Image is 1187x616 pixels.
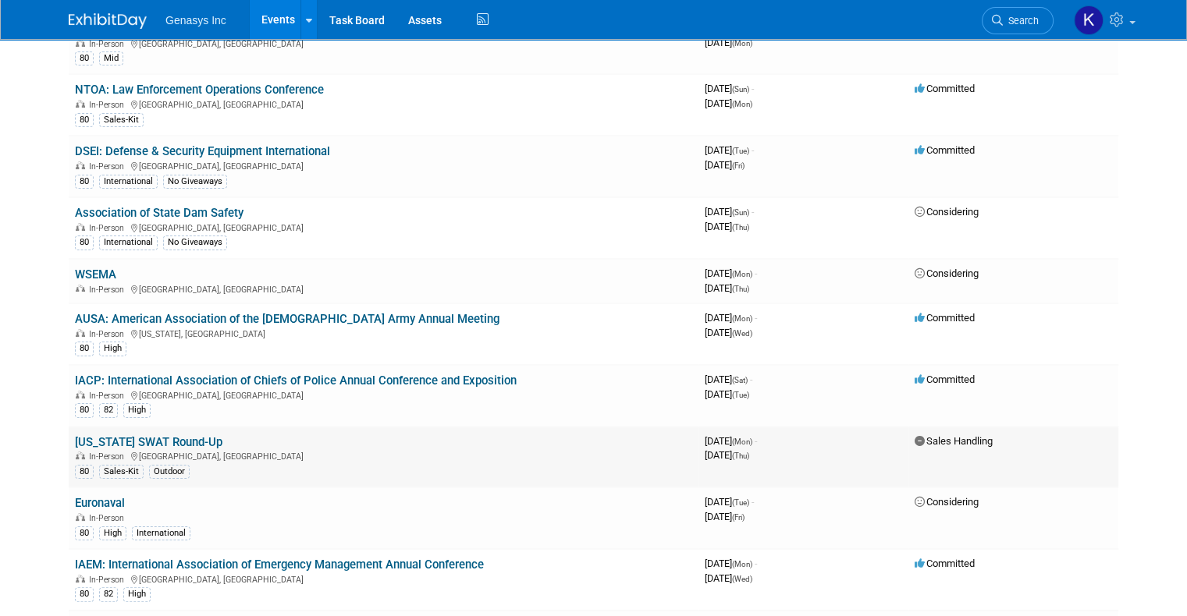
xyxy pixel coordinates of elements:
span: (Wed) [732,329,752,338]
a: NTOA: Law Enforcement Operations Conference [75,83,324,97]
span: [DATE] [705,511,745,522]
span: [DATE] [705,449,749,461]
span: In-Person [89,161,129,172]
div: High [99,342,126,356]
span: (Mon) [732,560,752,568]
span: (Mon) [732,100,752,108]
span: Genasys Inc [165,14,226,27]
span: Considering [915,496,979,508]
span: [DATE] [705,435,757,447]
span: Committed [915,558,975,569]
img: Kate Lawson [1074,5,1103,35]
span: (Sun) [732,208,749,217]
div: Mid [99,51,123,65]
a: WSEMA [75,267,116,281]
span: (Thu) [732,285,749,293]
img: In-Person Event [76,391,85,398]
img: In-Person Event [76,513,85,521]
span: [DATE] [705,83,754,94]
div: Outdoor [149,465,190,479]
span: - [752,144,754,156]
span: - [750,373,752,385]
div: [GEOGRAPHIC_DATA], [GEOGRAPHIC_DATA] [75,97,692,110]
a: Association of State Dam Safety [75,206,243,220]
a: AUSA: American Association of the [DEMOGRAPHIC_DATA] Army Annual Meeting [75,312,499,326]
img: In-Person Event [76,39,85,47]
div: Sales-Kit [99,465,144,479]
span: Considering [915,267,979,279]
img: In-Person Event [76,575,85,582]
span: (Mon) [732,314,752,323]
img: In-Person Event [76,100,85,108]
span: - [752,496,754,508]
span: Committed [915,373,975,385]
div: [GEOGRAPHIC_DATA], [GEOGRAPHIC_DATA] [75,449,692,462]
span: - [755,312,757,324]
div: 80 [75,587,94,601]
div: 80 [75,465,94,479]
div: International [99,235,158,250]
span: - [755,558,757,569]
div: [GEOGRAPHIC_DATA], [GEOGRAPHIC_DATA] [75,282,692,295]
span: Committed [915,312,975,324]
span: - [755,267,757,279]
div: Sales-Kit [99,113,144,127]
a: Euronaval [75,496,125,510]
span: (Mon) [732,39,752,48]
div: 80 [75,175,94,189]
span: (Sat) [732,376,748,384]
span: [DATE] [705,496,754,508]
span: - [755,435,757,447]
span: [DATE] [705,97,752,109]
img: In-Person Event [76,161,85,169]
div: [GEOGRAPHIC_DATA], [GEOGRAPHIC_DATA] [75,388,692,401]
span: [DATE] [705,159,745,171]
span: [DATE] [705,388,749,400]
span: Considering [915,206,979,218]
div: [GEOGRAPHIC_DATA], [GEOGRAPHIC_DATA] [75,37,692,49]
span: (Mon) [732,437,752,446]
span: - [752,83,754,94]
div: 80 [75,526,94,540]
img: In-Person Event [76,223,85,231]
span: (Thu) [732,223,749,232]
span: In-Person [89,100,129,110]
a: IACP: International Association of Chiefs of Police Annual Conference and Exposition [75,373,517,388]
div: No Giveaways [163,235,227,250]
span: (Fri) [732,161,745,170]
span: [DATE] [705,558,757,569]
span: Committed [915,83,975,94]
a: Search [982,7,1054,34]
span: In-Person [89,285,129,295]
a: IAEM: International Association of Emergency Management Annual Conference [75,558,484,572]
div: High [99,526,126,540]
div: 80 [75,235,94,250]
span: (Tue) [732,391,749,399]
div: High [123,587,151,601]
span: (Wed) [732,575,752,583]
span: (Thu) [732,451,749,460]
span: [DATE] [705,572,752,584]
div: International [99,175,158,189]
span: Committed [915,144,975,156]
span: (Tue) [732,498,749,507]
div: 80 [75,113,94,127]
span: In-Person [89,391,129,401]
span: (Sun) [732,85,749,94]
span: In-Person [89,451,129,462]
span: [DATE] [705,312,757,324]
span: - [752,206,754,218]
span: [DATE] [705,327,752,338]
span: In-Person [89,513,129,523]
div: 82 [99,587,118,601]
span: In-Person [89,39,129,49]
div: High [123,403,151,417]
div: [GEOGRAPHIC_DATA], [GEOGRAPHIC_DATA] [75,572,692,585]
div: No Giveaways [163,175,227,189]
span: [DATE] [705,373,752,385]
div: 80 [75,342,94,356]
span: [DATE] [705,221,749,232]
img: In-Person Event [76,451,85,459]
span: Search [1003,15,1039,27]
div: 80 [75,51,94,65]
